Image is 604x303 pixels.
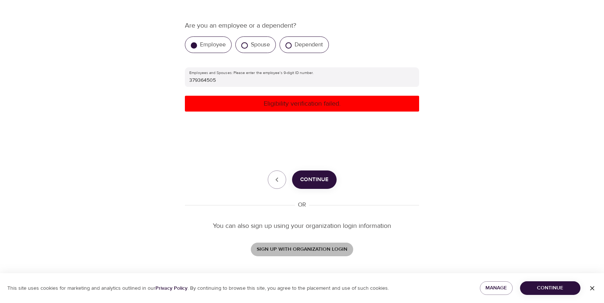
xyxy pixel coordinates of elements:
span: Continue [300,175,329,184]
label: Dependent [295,41,323,48]
label: Employee [200,41,226,48]
span: Manage [486,283,507,293]
p: You can also sign up using your organization login information [185,221,419,231]
p: Eligibility verification failed. [188,99,416,109]
a: Privacy Policy [155,285,187,292]
label: Spouse [251,41,270,48]
button: Manage [480,281,513,295]
button: Continue [520,281,580,295]
p: Are you an employee or a dependent? [185,21,419,31]
button: Continue [292,170,337,189]
span: Continue [526,283,575,293]
span: SIGN UP WITH ORGANIZATION LOGIN [257,245,347,254]
div: OR [295,201,309,209]
button: SIGN UP WITH ORGANIZATION LOGIN [251,243,353,256]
